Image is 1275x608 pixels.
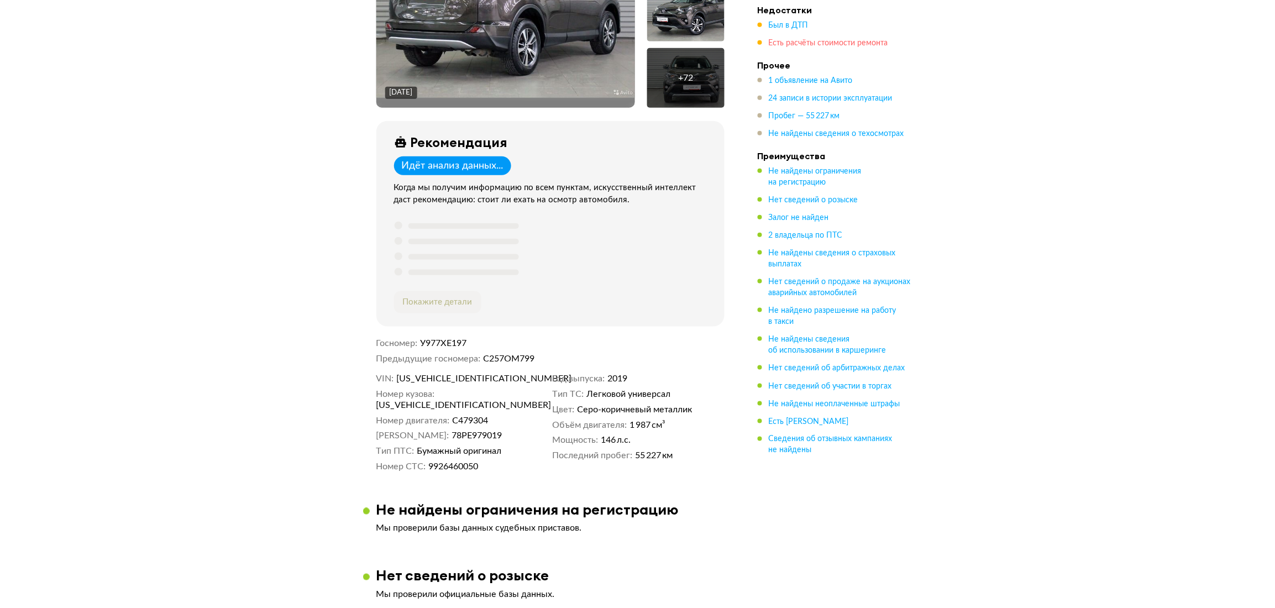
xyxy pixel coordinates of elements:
[376,446,414,457] dt: Тип ПТС
[376,373,394,384] dt: VIN
[553,435,599,446] dt: Мощность
[376,523,725,534] p: Мы проверили базы данных судебных приставов.
[586,389,670,400] span: Легковой универсал
[629,420,665,431] span: 1 987 см³
[769,130,904,138] span: Не найдены сведения о техосмотрах
[769,95,893,102] span: 24 записи в истории эксплуатации
[601,435,631,446] span: 146 л.с.
[769,167,862,186] span: Не найдены ограничения на регистрацию
[420,339,466,348] span: У977ХЕ197
[394,182,711,206] div: Когда мы получим информацию по всем пунктам, искусственный интеллект даст рекомендацию: стоит ли ...
[483,353,725,364] dd: С257ОМ799
[769,382,892,390] span: Нет сведений об участии в торгах
[769,196,858,204] span: Нет сведений о розыске
[403,298,473,306] span: Покажите детали
[769,278,911,297] span: Нет сведений о продаже на аукционах аварийных автомобилей
[452,431,502,442] span: 78РЕ979019
[390,88,413,98] div: [DATE]
[376,589,725,600] p: Мы проверили официальные базы данных.
[376,415,450,426] dt: Номер двигателя
[376,338,418,349] dt: Госномер
[376,501,679,518] h3: Не найдены ограничения на регистрацию
[376,431,449,442] dt: [PERSON_NAME]
[769,214,829,222] span: Залог не найден
[769,39,888,47] span: Есть расчёты стоимости ремонта
[769,417,849,425] span: Есть [PERSON_NAME]
[417,446,501,457] span: Бумажный оригинал
[553,420,627,431] dt: Объём двигателя
[396,373,523,384] span: [US_VEHICLE_IDENTIFICATION_NUMBER]
[428,462,478,473] span: 9926460050
[376,353,481,364] dt: Предыдущие госномера
[769,22,809,29] span: Был в ДТП
[769,249,896,268] span: Не найдены сведения о страховых выплатах
[553,450,633,462] dt: Последний пробег
[577,404,692,415] span: Серо-коричневый металлик
[553,389,584,400] dt: Тип ТС
[769,400,900,407] span: Не найдены неоплаченные штрафы
[607,373,627,384] span: 2019
[769,112,840,120] span: Пробег — 55 227 км
[553,373,605,384] dt: Год выпуска
[376,400,503,411] span: [US_VEHICLE_IDENTIFICATION_NUMBER]
[769,364,905,372] span: Нет сведений об арбитражных делах
[376,567,549,584] h3: Нет сведений о розыске
[635,450,673,462] span: 55 227 км
[452,415,488,426] span: С479304
[376,389,435,400] dt: Номер кузова
[769,435,893,454] span: Сведения об отзывных кампаниях не найдены
[758,60,912,71] h4: Прочее
[769,307,896,326] span: Не найдено разрешение на работу в такси
[769,232,843,239] span: 2 владельца по ПТС
[402,160,503,172] div: Идёт анализ данных...
[376,462,426,473] dt: Номер СТС
[769,336,886,354] span: Не найдены сведения об использовании в каршеринге
[394,291,481,313] button: Покажите детали
[411,134,508,150] div: Рекомендация
[758,4,912,15] h4: Недостатки
[758,150,912,161] h4: Преимущества
[678,72,693,83] div: + 72
[769,77,853,85] span: 1 объявление на Авито
[553,404,575,415] dt: Цвет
